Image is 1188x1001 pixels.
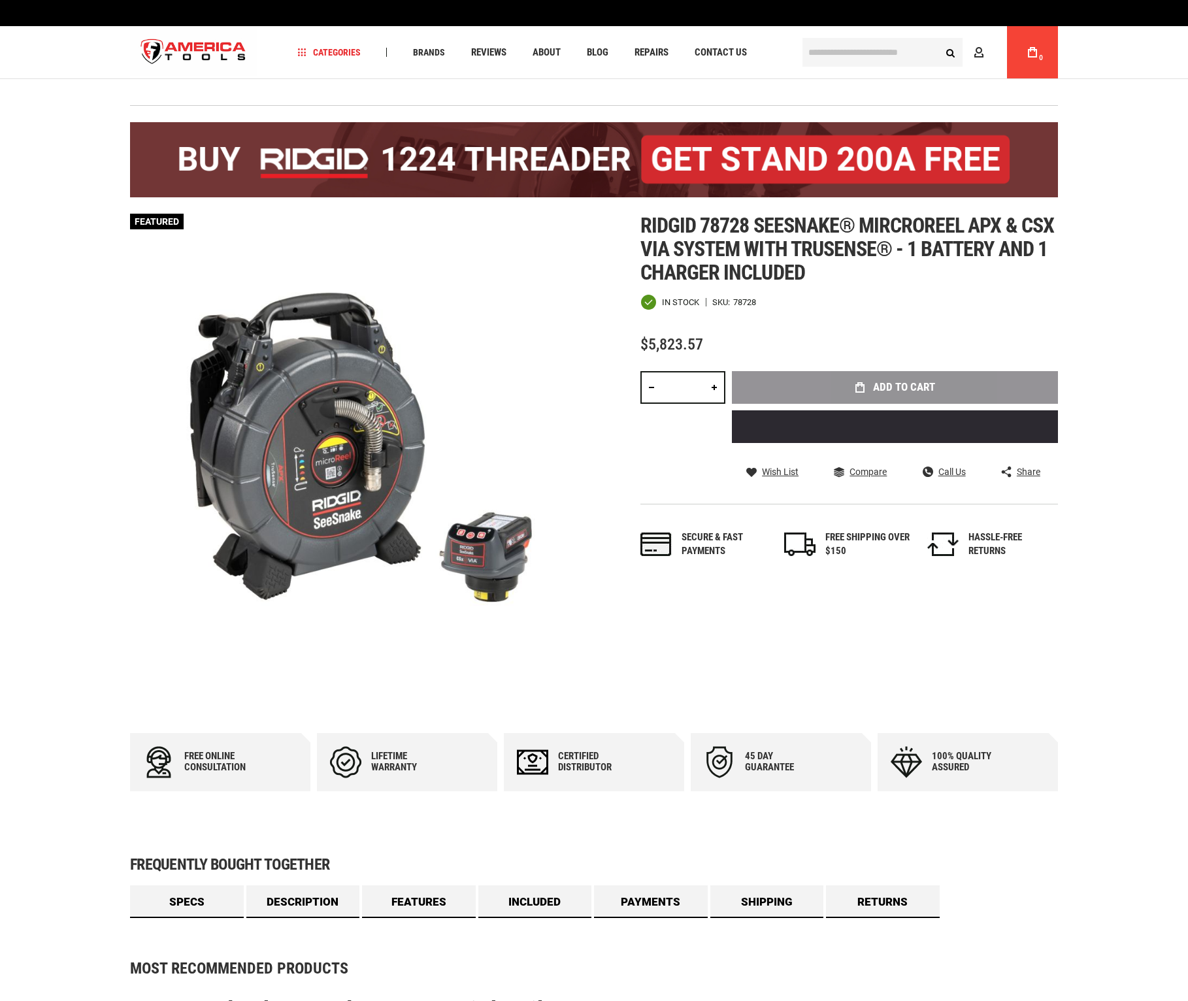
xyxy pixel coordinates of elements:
[733,298,756,306] div: 78728
[130,885,244,918] a: Specs
[640,335,703,353] span: $5,823.57
[533,48,561,57] span: About
[635,48,668,57] span: Repairs
[465,44,512,61] a: Reviews
[1039,54,1043,61] span: 0
[587,48,608,57] span: Blog
[938,40,963,65] button: Search
[130,857,1058,872] h1: Frequently bought together
[371,751,450,773] div: Lifetime warranty
[762,467,799,476] span: Wish List
[130,214,594,678] img: main product photo
[695,48,747,57] span: Contact Us
[130,960,1012,976] strong: Most Recommended Products
[478,885,592,918] a: Included
[471,48,506,57] span: Reviews
[745,751,823,773] div: 45 day Guarantee
[1020,26,1045,78] a: 0
[246,885,360,918] a: Description
[850,467,887,476] span: Compare
[968,531,1053,559] div: HASSLE-FREE RETURNS
[581,44,614,61] a: Blog
[825,531,910,559] div: FREE SHIPPING OVER $150
[594,885,708,918] a: Payments
[130,28,257,77] a: store logo
[826,885,940,918] a: Returns
[932,751,1010,773] div: 100% quality assured
[629,44,674,61] a: Repairs
[640,213,1054,285] span: Ridgid 78728 seesnake® mircroreel apx & csx via system with trusense® - 1 battery and 1 charger i...
[640,533,672,556] img: payments
[689,44,753,61] a: Contact Us
[130,122,1058,197] img: BOGO: Buy the RIDGID® 1224 Threader (26092), get the 92467 200A Stand FREE!
[682,531,767,559] div: Secure & fast payments
[130,28,257,77] img: America Tools
[1017,467,1040,476] span: Share
[712,298,733,306] strong: SKU
[784,533,816,556] img: shipping
[362,885,476,918] a: Features
[407,44,451,61] a: Brands
[413,48,445,57] span: Brands
[927,533,959,556] img: returns
[710,885,824,918] a: Shipping
[527,44,567,61] a: About
[184,751,263,773] div: Free online consultation
[558,751,636,773] div: Certified Distributor
[298,48,361,57] span: Categories
[834,466,887,478] a: Compare
[662,298,699,306] span: In stock
[640,294,699,310] div: Availability
[923,466,966,478] a: Call Us
[292,44,367,61] a: Categories
[746,466,799,478] a: Wish List
[938,467,966,476] span: Call Us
